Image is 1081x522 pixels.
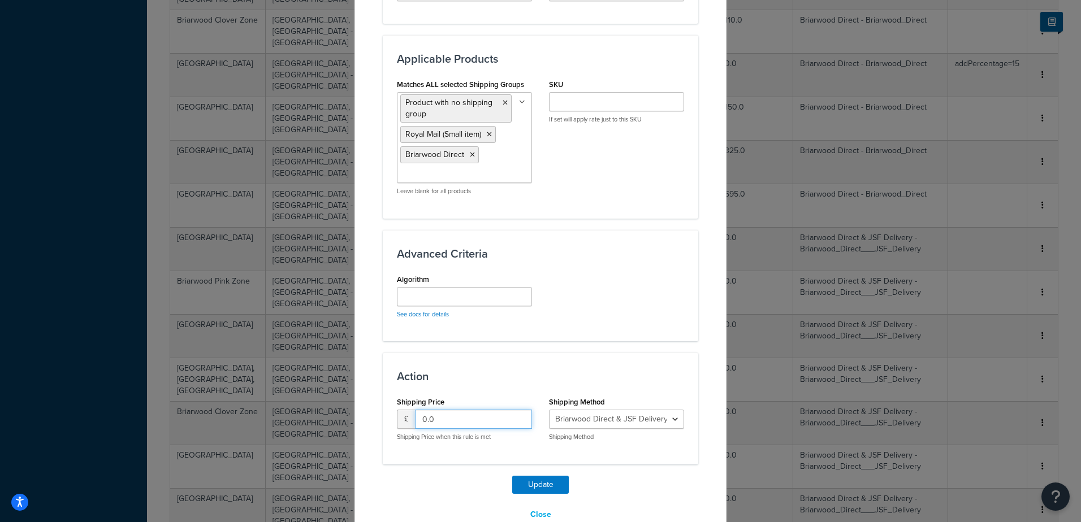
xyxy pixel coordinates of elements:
[549,115,684,124] p: If set will apply rate just to this SKU
[397,433,532,441] p: Shipping Price when this rule is met
[405,97,492,120] span: Product with no shipping group
[405,128,481,140] span: Royal Mail (Small item)
[405,149,464,160] span: Briarwood Direct
[397,80,524,89] label: Matches ALL selected Shipping Groups
[397,187,532,195] p: Leave blank for all products
[397,370,684,382] h3: Action
[549,80,563,89] label: SKU
[397,247,684,260] h3: Advanced Criteria
[549,433,684,441] p: Shipping Method
[512,476,569,494] button: Update
[397,410,415,429] span: £
[397,53,684,65] h3: Applicable Products
[397,398,444,406] label: Shipping Price
[549,398,605,406] label: Shipping Method
[397,275,429,284] label: Algorithm
[397,310,449,319] a: See docs for details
